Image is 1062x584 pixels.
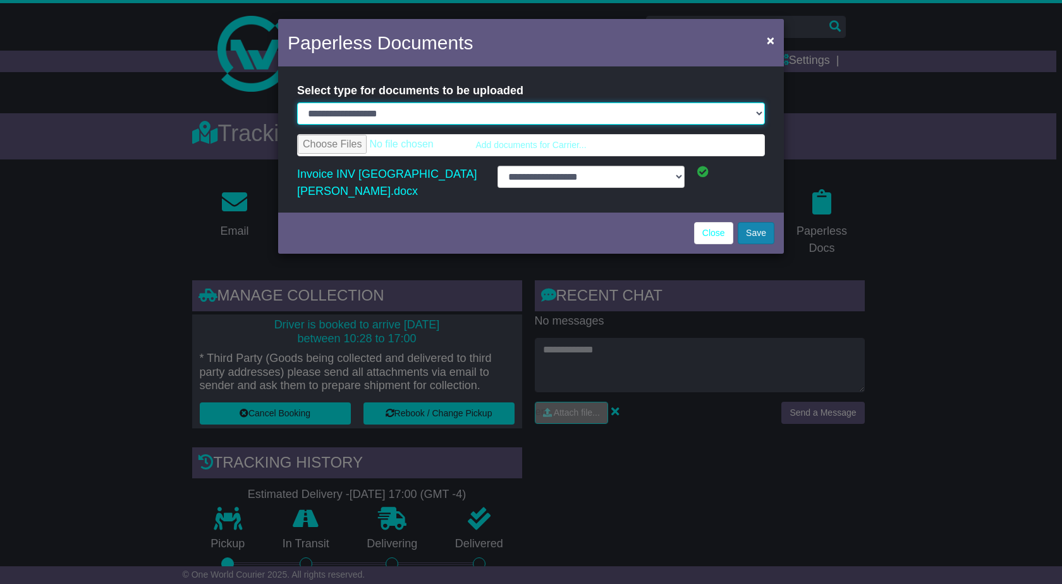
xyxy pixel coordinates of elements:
[767,33,774,47] span: ×
[297,79,523,103] label: Select type for documents to be uploaded
[738,222,774,244] button: Save
[694,222,733,244] a: Close
[297,165,477,201] a: Invoice INV [GEOGRAPHIC_DATA] [PERSON_NAME].docx
[297,134,765,156] a: Add documents for Carrier...
[288,28,473,57] h4: Paperless Documents
[760,27,781,53] button: Close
